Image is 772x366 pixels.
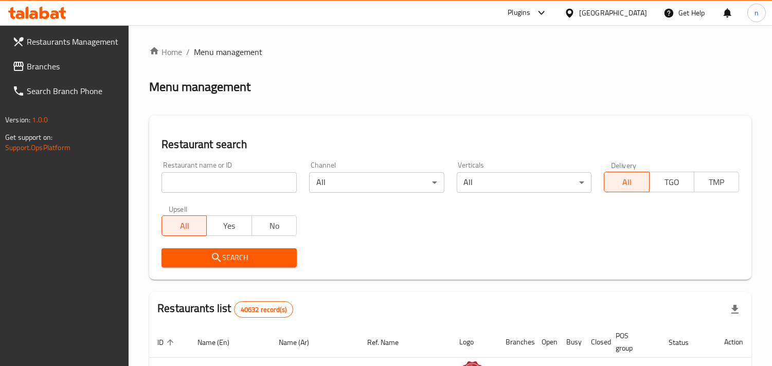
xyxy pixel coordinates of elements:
[611,161,637,169] label: Delivery
[451,326,497,358] th: Logo
[5,113,30,126] span: Version:
[4,29,129,54] a: Restaurants Management
[497,326,533,358] th: Branches
[533,326,558,358] th: Open
[716,326,751,358] th: Action
[206,215,252,236] button: Yes
[5,141,70,154] a: Support.OpsPlatform
[654,175,690,190] span: TGO
[4,54,129,79] a: Branches
[161,137,739,152] h2: Restaurant search
[583,326,607,358] th: Closed
[256,218,293,233] span: No
[149,46,182,58] a: Home
[186,46,190,58] li: /
[198,336,243,349] span: Name (En)
[309,172,444,193] div: All
[234,301,293,318] div: Total records count
[252,215,297,236] button: No
[457,172,592,193] div: All
[579,7,647,19] div: [GEOGRAPHIC_DATA]
[558,326,583,358] th: Busy
[4,79,129,103] a: Search Branch Phone
[649,172,694,192] button: TGO
[161,215,207,236] button: All
[723,297,747,322] div: Export file
[27,35,121,48] span: Restaurants Management
[367,336,412,349] span: Ref. Name
[32,113,48,126] span: 1.0.0
[166,218,203,233] span: All
[27,60,121,72] span: Branches
[608,175,645,190] span: All
[161,248,297,267] button: Search
[694,172,739,192] button: TMP
[157,301,293,318] h2: Restaurants list
[169,205,188,212] label: Upsell
[698,175,735,190] span: TMP
[194,46,262,58] span: Menu management
[161,172,297,193] input: Search for restaurant name or ID..
[157,336,177,349] span: ID
[755,7,759,19] span: n
[616,330,648,354] span: POS group
[279,336,323,349] span: Name (Ar)
[149,79,250,95] h2: Menu management
[669,336,702,349] span: Status
[5,131,52,144] span: Get support on:
[604,172,649,192] button: All
[170,251,289,264] span: Search
[235,305,293,315] span: 40632 record(s)
[508,7,530,19] div: Plugins
[211,218,247,233] span: Yes
[27,85,121,97] span: Search Branch Phone
[149,46,751,58] nav: breadcrumb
